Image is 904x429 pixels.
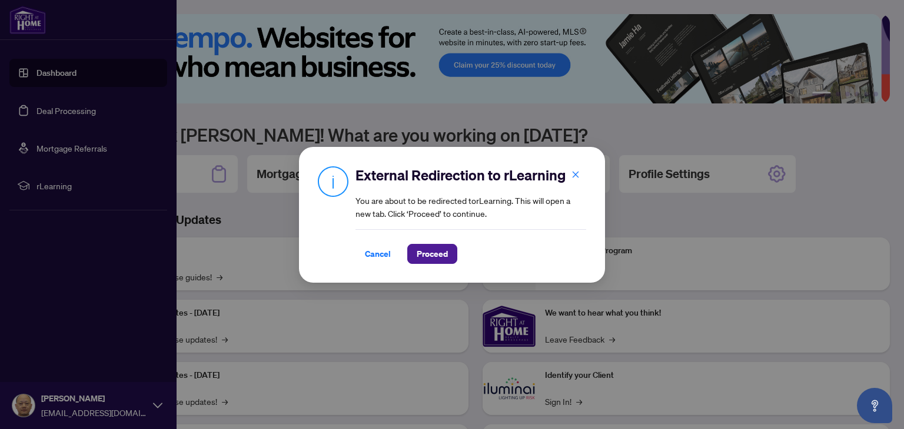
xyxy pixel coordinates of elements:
h2: External Redirection to rLearning [355,166,586,185]
span: Proceed [417,244,448,263]
img: Info Icon [318,166,348,197]
span: close [571,170,580,178]
button: Open asap [857,388,892,423]
div: You are about to be redirected to rLearning . This will open a new tab. Click ‘Proceed’ to continue. [355,166,586,264]
button: Proceed [407,244,457,264]
span: Cancel [365,244,391,263]
button: Cancel [355,244,400,264]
